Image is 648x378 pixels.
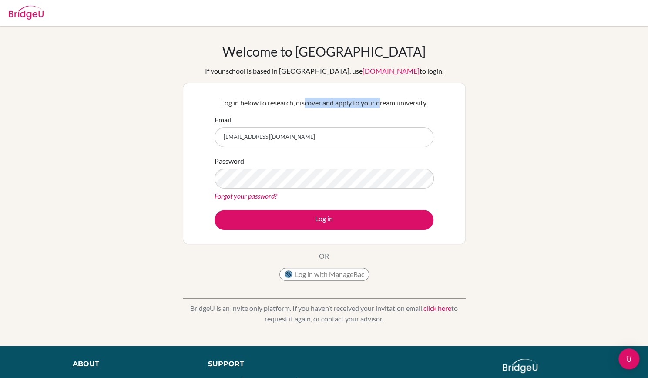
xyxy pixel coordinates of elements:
[319,251,329,261] p: OR
[222,44,426,59] h1: Welcome to [GEOGRAPHIC_DATA]
[215,115,231,125] label: Email
[215,192,277,200] a: Forgot your password?
[9,6,44,20] img: Bridge-U
[215,210,433,230] button: Log in
[208,359,315,369] div: Support
[363,67,420,75] a: [DOMAIN_NAME]
[618,348,639,369] div: Open Intercom Messenger
[503,359,538,373] img: logo_white@2x-f4f0deed5e89b7ecb1c2cc34c3e3d731f90f0f143d5ea2071677605dd97b5244.png
[183,303,466,324] p: BridgeU is an invite only platform. If you haven’t received your invitation email, to request it ...
[423,304,451,312] a: click here
[205,66,443,76] div: If your school is based in [GEOGRAPHIC_DATA], use to login.
[73,359,188,369] div: About
[279,268,369,281] button: Log in with ManageBac
[215,98,433,108] p: Log in below to research, discover and apply to your dream university.
[215,156,244,166] label: Password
